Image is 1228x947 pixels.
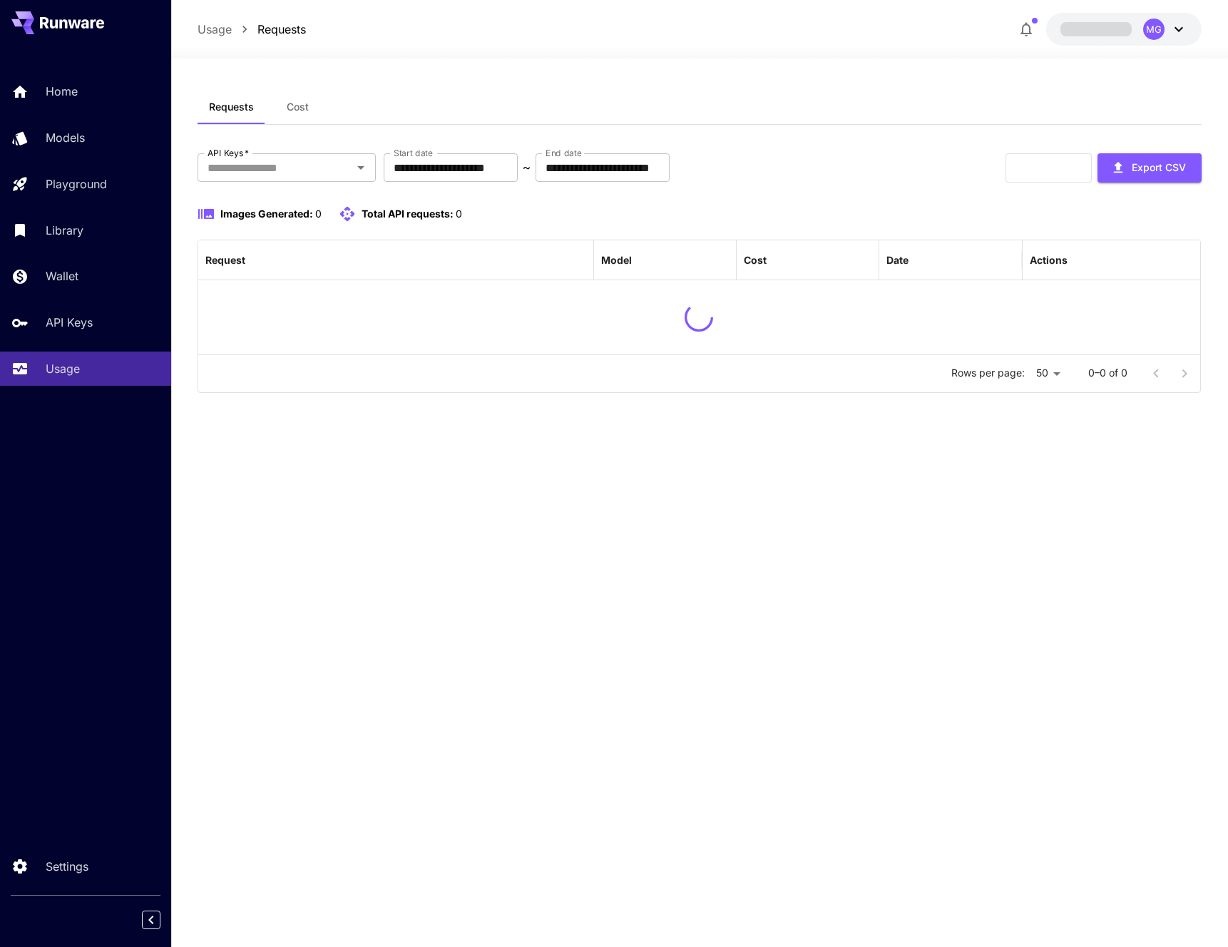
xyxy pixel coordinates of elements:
nav: breadcrumb [198,21,306,38]
button: Collapse sidebar [142,911,160,929]
p: Wallet [46,267,78,285]
p: Usage [46,360,80,377]
span: 0 [315,208,322,220]
p: Home [46,83,78,100]
span: Total API requests: [362,208,454,220]
p: ~ [523,159,531,176]
p: 0–0 of 0 [1088,366,1127,380]
label: API Keys [208,147,249,159]
div: MG [1143,19,1165,40]
div: Cost [744,254,767,266]
span: 0 [456,208,462,220]
a: Usage [198,21,232,38]
span: Cost [287,101,309,113]
p: Models [46,129,85,146]
div: 50 [1030,363,1065,384]
span: Requests [209,101,254,113]
div: Actions [1030,254,1068,266]
div: Request [205,254,245,266]
p: Library [46,222,83,239]
button: Open [351,158,371,178]
p: Playground [46,175,107,193]
button: MG [1046,13,1202,46]
span: Images Generated: [220,208,313,220]
label: Start date [394,147,433,159]
div: Model [601,254,632,266]
div: Date [886,254,909,266]
p: Settings [46,858,88,875]
button: Export CSV [1097,153,1202,183]
div: Collapse sidebar [153,907,171,933]
p: Rows per page: [951,366,1025,380]
label: End date [546,147,581,159]
a: Requests [257,21,306,38]
p: API Keys [46,314,93,331]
